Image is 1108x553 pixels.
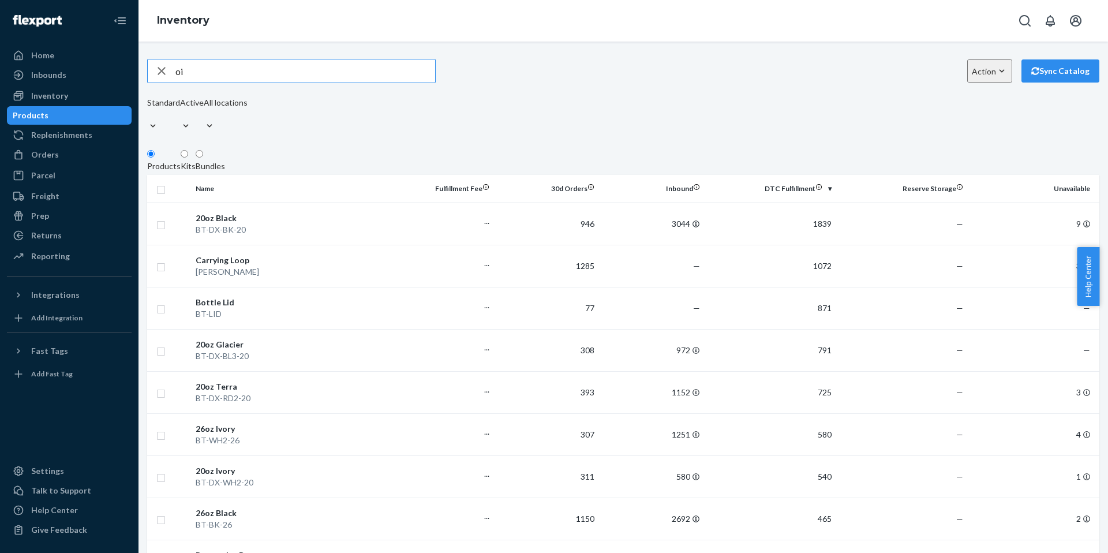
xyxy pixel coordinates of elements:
[7,481,132,500] a: Talk to Support
[693,303,700,313] span: —
[956,219,963,229] span: —
[393,384,489,395] p: ...
[7,247,132,266] a: Reporting
[31,289,80,301] div: Integrations
[31,465,64,477] div: Settings
[393,215,489,227] p: ...
[7,187,132,205] a: Freight
[968,175,1099,203] th: Unavailable
[7,286,132,304] button: Integrations
[393,300,489,311] p: ...
[7,462,132,480] a: Settings
[1077,247,1099,306] button: Help Center
[31,230,62,241] div: Returns
[157,14,209,27] a: Inventory
[196,150,203,158] input: Bundles
[13,110,48,121] div: Products
[967,59,1012,83] button: Action
[968,245,1099,287] td: 3
[196,381,384,393] div: 20oz Terra
[31,505,78,516] div: Help Center
[7,46,132,65] a: Home
[31,129,92,141] div: Replenishments
[1013,9,1036,32] button: Open Search Box
[147,109,148,120] input: Standard
[494,329,599,371] td: 308
[147,160,181,172] div: Products
[1083,345,1090,355] span: —
[956,303,963,313] span: —
[196,160,225,172] div: Bundles
[705,175,836,203] th: DTC Fulfillment
[393,468,489,480] p: ...
[196,477,384,488] div: BT-DX-WH2-20
[31,210,49,222] div: Prep
[956,429,963,439] span: —
[31,50,54,61] div: Home
[147,150,155,158] input: Products
[31,369,73,379] div: Add Fast Tag
[599,413,704,455] td: 1251
[7,66,132,84] a: Inbounds
[7,342,132,360] button: Fast Tags
[181,150,188,158] input: Kits
[956,514,963,524] span: —
[1083,303,1090,313] span: —
[31,345,68,357] div: Fast Tags
[388,175,493,203] th: Fulfillment Fee
[7,106,132,125] a: Products
[968,413,1099,455] td: 4
[599,371,704,413] td: 1152
[1064,9,1087,32] button: Open account menu
[1021,59,1099,83] button: Sync Catalog
[393,342,489,353] p: ...
[494,287,599,329] td: 77
[705,287,836,329] td: 871
[968,203,1099,245] td: 9
[180,97,204,109] div: Active
[196,224,384,236] div: BT-DX-BK-20
[968,455,1099,498] td: 1
[393,510,489,522] p: ...
[191,175,388,203] th: Name
[968,371,1099,413] td: 3
[693,261,700,271] span: —
[705,371,836,413] td: 725
[494,455,599,498] td: 311
[956,387,963,397] span: —
[108,9,132,32] button: Close Navigation
[180,109,181,120] input: Active
[972,65,1008,77] div: Action
[599,203,704,245] td: 3044
[31,170,55,181] div: Parcel
[705,203,836,245] td: 1839
[494,371,599,413] td: 393
[705,245,836,287] td: 1072
[599,498,704,540] td: 2692
[7,521,132,539] button: Give Feedback
[196,255,384,266] div: Carrying Loop
[599,329,704,371] td: 972
[599,455,704,498] td: 580
[7,87,132,105] a: Inventory
[31,524,87,536] div: Give Feedback
[705,413,836,455] td: 580
[196,339,384,350] div: 20oz Glacier
[196,435,384,446] div: BT-WH2-26
[7,207,132,225] a: Prep
[31,90,68,102] div: Inventory
[31,149,59,160] div: Orders
[7,145,132,164] a: Orders
[494,245,599,287] td: 1285
[196,308,384,320] div: BT-LID
[196,212,384,224] div: 20oz Black
[393,257,489,269] p: ...
[196,350,384,362] div: BT-DX-BL3-20
[196,465,384,477] div: 20oz Ivory
[1039,9,1062,32] button: Open notifications
[196,507,384,519] div: 26oz Black
[147,97,180,109] div: Standard
[204,109,205,120] input: All locations
[494,498,599,540] td: 1150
